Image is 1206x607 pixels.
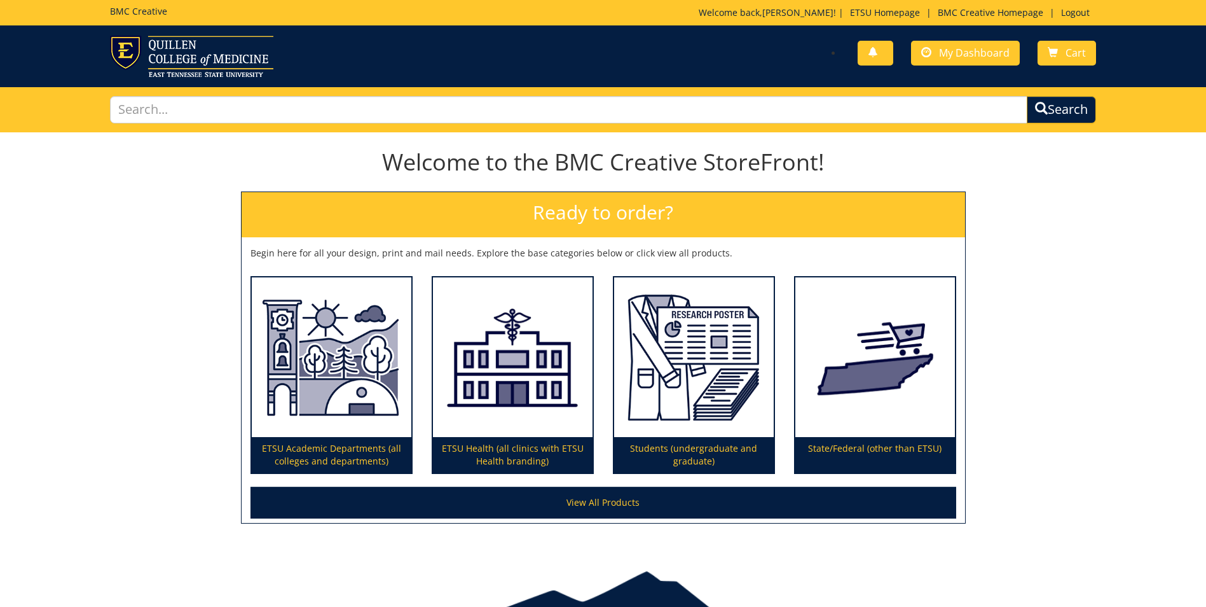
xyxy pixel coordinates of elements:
img: ETSU Health (all clinics with ETSU Health branding) [433,277,593,438]
h1: Welcome to the BMC Creative StoreFront! [241,150,966,175]
p: ETSU Health (all clinics with ETSU Health branding) [433,437,593,473]
h5: BMC Creative [110,6,167,16]
a: ETSU Academic Departments (all colleges and departments) [252,277,411,473]
button: Search [1027,96,1096,123]
p: Students (undergraduate and graduate) [614,437,774,473]
a: ETSU Homepage [844,6,926,18]
p: ETSU Academic Departments (all colleges and departments) [252,437,411,473]
input: Search... [110,96,1027,123]
img: ETSU Academic Departments (all colleges and departments) [252,277,411,438]
img: State/Federal (other than ETSU) [795,277,955,438]
span: My Dashboard [939,46,1010,60]
a: Logout [1055,6,1096,18]
p: Begin here for all your design, print and mail needs. Explore the base categories below or click ... [250,247,956,260]
img: Students (undergraduate and graduate) [614,277,774,438]
a: [PERSON_NAME] [762,6,833,18]
a: BMC Creative Homepage [931,6,1050,18]
img: ETSU logo [110,36,273,77]
h2: Ready to order? [242,192,965,237]
a: ETSU Health (all clinics with ETSU Health branding) [433,277,593,473]
p: Welcome back, ! | | | [699,6,1096,19]
span: Cart [1066,46,1086,60]
a: View All Products [250,487,956,519]
p: State/Federal (other than ETSU) [795,437,955,473]
a: Cart [1038,41,1096,66]
a: My Dashboard [911,41,1020,66]
a: Students (undergraduate and graduate) [614,277,774,473]
a: State/Federal (other than ETSU) [795,277,955,473]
